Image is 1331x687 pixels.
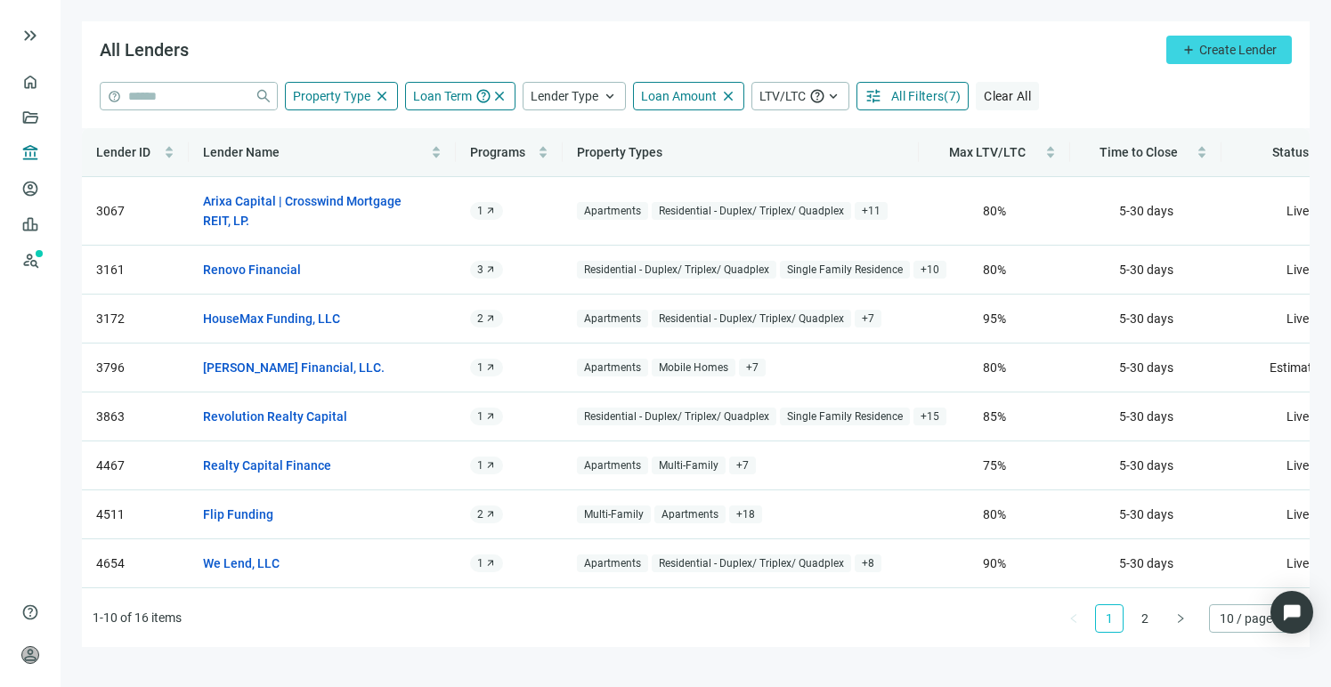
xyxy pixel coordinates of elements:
span: LTV/LTC [759,89,806,103]
span: help [809,88,825,104]
td: 5-30 days [1070,246,1221,295]
span: 2 [477,311,483,326]
span: + 7 [729,457,756,475]
td: 3067 [82,177,189,246]
span: Time to Close [1100,145,1178,159]
span: + 18 [729,505,762,524]
span: keyboard_arrow_up [602,88,618,104]
span: Single Family Residence [780,408,910,426]
span: Create Lender [1199,43,1277,57]
span: 80 % [983,507,1006,521]
td: 3172 [82,295,189,343]
span: 1 [477,409,483,424]
span: Live [1286,204,1309,218]
span: tune [864,87,882,105]
span: 85 % [983,409,1006,424]
a: Arixa Capital | Crosswind Mortgage REIT, LP. [203,191,424,230]
span: keyboard_double_arrow_right [20,25,41,46]
span: Residential - Duplex/ Triplex/ Quadplex [652,202,851,221]
a: 1 [1096,605,1123,632]
span: arrow_outward [485,264,496,275]
span: 80 % [983,263,1006,277]
span: help [108,90,121,103]
td: 3161 [82,246,189,295]
span: All Lenders [100,39,189,61]
span: Mobile Homes [652,359,735,377]
a: Revolution Realty Capital [203,407,347,426]
span: Residential - Duplex/ Triplex/ Quadplex [652,310,851,328]
span: arrow_outward [485,460,496,471]
a: We Lend, LLC [203,554,280,573]
span: 1 [477,556,483,570]
span: Live [1286,556,1309,570]
span: Loan Term [413,89,472,103]
span: Lender Name [203,145,280,159]
td: 5-30 days [1070,441,1221,490]
li: Previous Page [1059,604,1088,633]
span: left [1068,613,1079,624]
a: Flip Funding [203,505,273,524]
td: 5-30 days [1070,177,1221,246]
span: Apartments [577,457,648,475]
span: All Filters [891,89,944,103]
span: add [1181,43,1196,57]
span: Live [1286,311,1309,326]
td: 5-30 days [1070,490,1221,539]
td: 5-30 days [1070,588,1221,657]
div: Page Size [1209,604,1299,633]
span: 80 % [983,204,1006,218]
span: close [720,88,736,104]
span: 80 % [983,360,1006,375]
span: Residential - Duplex/ Triplex/ Quadplex [577,408,776,426]
span: Multi-Family [577,505,651,524]
span: Max LTV/LTC [949,145,1026,159]
span: Single Family Residence [780,261,910,279]
span: help [475,88,491,104]
span: Estimated [1270,360,1326,375]
span: 75 % [983,458,1006,473]
span: + 11 [855,202,888,221]
span: close [491,88,507,104]
span: arrow_outward [485,313,496,324]
span: right [1175,613,1186,624]
span: Property Types [577,145,662,159]
button: left [1059,604,1088,633]
span: ( 7 ) [944,89,961,103]
span: Multi-Family [652,457,726,475]
span: Residential - Duplex/ Triplex/ Quadplex [577,261,776,279]
button: addCreate Lender [1166,36,1292,64]
li: 2 [1131,604,1159,633]
li: 1 [1095,604,1124,633]
span: + 7 [739,359,766,377]
td: 5-30 days [1070,343,1221,392]
span: 2 [477,507,483,521]
span: 1 [477,360,483,375]
span: Apartments [577,554,648,573]
span: + 10 [913,261,946,279]
a: Renovo Financial [203,260,301,279]
span: Property Type [293,89,370,103]
span: Live [1286,458,1309,473]
span: account_balance [21,144,34,162]
td: 3796 [82,343,189,392]
a: 2 [1132,605,1158,632]
span: Programs [470,145,525,159]
a: [PERSON_NAME] Financial, LLC. [203,358,385,377]
li: 1-10 of 16 items [93,604,182,633]
span: person [21,646,39,664]
span: 1 [477,458,483,473]
span: Apartments [577,202,648,221]
div: Open Intercom Messenger [1270,591,1313,634]
span: Loan Amount [641,89,717,103]
span: close [374,88,390,104]
td: 5-30 days [1070,392,1221,441]
span: Apartments [654,505,726,524]
span: 10 / page [1220,605,1288,632]
span: + 8 [855,554,881,573]
td: 3863 [82,392,189,441]
span: 95 % [983,311,1006,326]
td: 4467 [82,441,189,490]
span: 3 [477,263,483,277]
span: help [21,603,39,621]
span: 90 % [983,556,1006,570]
